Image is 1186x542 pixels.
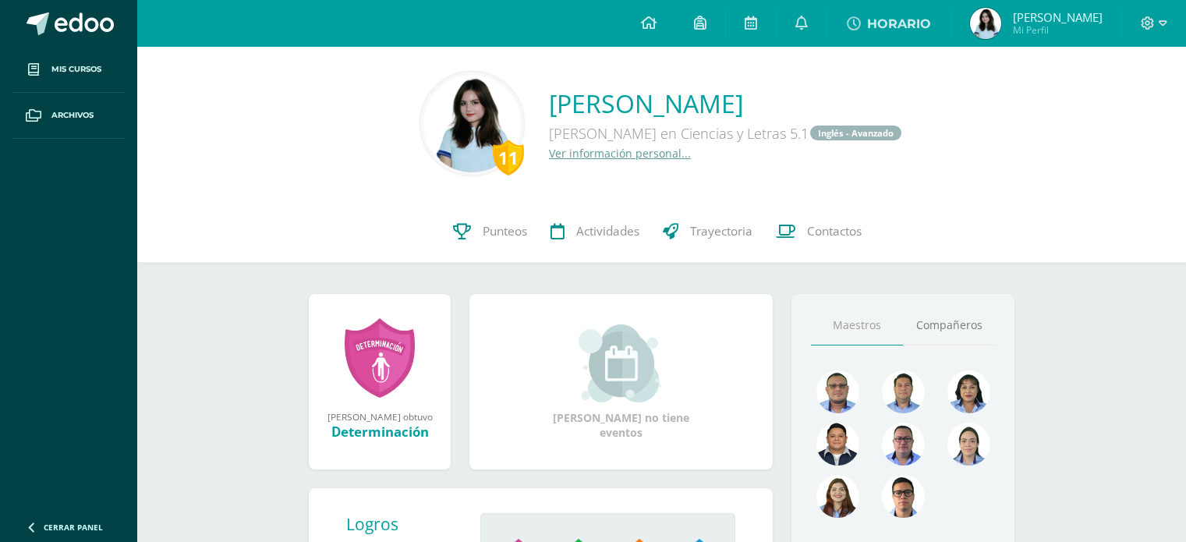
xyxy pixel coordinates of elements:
img: 99962f3fa423c9b8099341731b303440.png [816,370,859,413]
img: 30ea9b988cec0d4945cca02c4e803e5a.png [882,423,925,466]
img: eccc7a2d5da755eac5968f4df6463713.png [816,423,859,466]
a: Punteos [441,200,539,263]
img: 4a8f2d568a67eeac49c5c4e004588209.png [970,8,1001,39]
img: 375aecfb130304131abdbe7791f44736.png [947,423,990,466]
a: Compañeros [903,306,995,345]
div: [PERSON_NAME] obtuvo [324,410,435,423]
span: Trayectoria [690,223,752,239]
span: Mi Perfil [1013,23,1103,37]
a: Contactos [764,200,873,263]
div: [PERSON_NAME] no tiene eventos [543,324,699,440]
span: Archivos [51,109,94,122]
a: Actividades [539,200,651,263]
img: f54125bbeb47985c5468761ef6170c0d.png [423,75,521,172]
span: HORARIO [867,16,931,31]
span: Mis cursos [51,63,101,76]
span: [PERSON_NAME] [1013,9,1103,25]
span: Contactos [807,223,862,239]
img: event_small.png [579,324,664,402]
a: Inglés - Avanzado [810,126,901,140]
img: 2ac039123ac5bd71a02663c3aa063ac8.png [882,370,925,413]
img: a9adb280a5deb02de052525b0213cdb9.png [816,475,859,518]
div: [PERSON_NAME] en Ciencias y Letras 5.1 [549,120,903,146]
a: Mis cursos [12,47,125,93]
a: Archivos [12,93,125,139]
div: Logros [346,513,468,535]
div: 11 [493,140,524,175]
span: Punteos [483,223,527,239]
img: 371adb901e00c108b455316ee4864f9b.png [947,370,990,413]
div: Determinación [324,423,435,441]
a: [PERSON_NAME] [549,87,903,120]
a: Trayectoria [651,200,764,263]
span: Cerrar panel [44,522,103,533]
img: b3275fa016b95109afc471d3b448d7ac.png [882,475,925,518]
span: Actividades [576,223,639,239]
a: Ver información personal... [549,146,691,161]
a: Maestros [811,306,903,345]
